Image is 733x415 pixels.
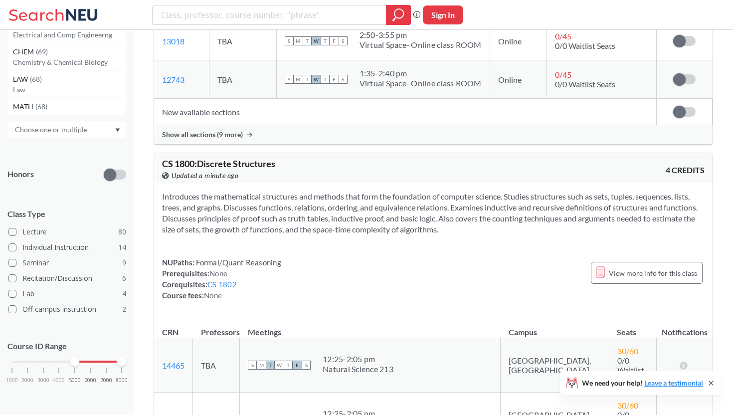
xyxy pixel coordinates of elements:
[617,346,638,356] span: 30 / 60
[115,128,120,132] svg: Dropdown arrow
[555,79,615,89] span: 0/0 Waitlist Seats
[13,30,126,40] p: Electrical and Comp Engineerng
[13,112,126,122] p: Mathematics
[53,378,65,383] span: 4000
[360,68,482,78] div: 1:35 - 2:40 pm
[284,361,293,370] span: T
[13,57,126,67] p: Chemistry & Chemical Biology
[248,361,257,370] span: S
[617,401,638,410] span: 30 / 60
[35,102,47,111] span: ( 68 )
[13,46,36,57] span: CHEM
[122,257,126,268] span: 9
[339,36,348,45] span: S
[10,124,94,136] input: Choose one or multiple
[8,287,126,300] label: Lab
[386,5,411,25] div: magnifying glass
[275,361,284,370] span: W
[7,121,126,138] div: Dropdown arrow
[8,256,126,269] label: Seminar
[7,169,34,180] p: Honors
[490,60,547,99] td: Online
[193,317,240,338] th: Professors
[582,380,703,387] span: We need your help!
[21,378,33,383] span: 2000
[339,75,348,84] span: S
[7,208,126,219] span: Class Type
[644,379,703,387] a: Leave a testimonial
[122,304,126,315] span: 2
[323,354,393,364] div: 12:25 - 2:05 pm
[330,75,339,84] span: F
[360,40,482,50] div: Virtual Space- Online class ROOM
[490,22,547,60] td: Online
[209,269,227,278] span: None
[609,267,697,279] span: View more info for this class
[8,225,126,238] label: Lecture
[266,361,275,370] span: T
[118,242,126,253] span: 14
[30,75,42,83] span: ( 68 )
[302,361,311,370] span: S
[162,158,275,169] span: CS 1800 : Discrete Structures
[294,75,303,84] span: M
[13,85,126,95] p: Law
[555,41,615,50] span: 0/0 Waitlist Seats
[162,130,243,139] span: Show all sections (9 more)
[122,273,126,284] span: 6
[360,30,482,40] div: 2:50 - 3:55 pm
[312,36,321,45] span: W
[36,47,48,56] span: ( 69 )
[8,241,126,254] label: Individual Instruction
[8,272,126,285] label: Recitation/Discussion
[154,99,657,125] td: New available sections
[209,60,276,99] td: TBA
[69,378,81,383] span: 5000
[617,356,644,384] span: 0/0 Waitlist Seats
[657,317,713,338] th: Notifications
[194,258,281,267] span: Formal/Quant Reasoning
[423,5,463,24] button: Sign In
[323,364,393,374] div: Natural Science 213
[321,36,330,45] span: T
[172,170,238,181] span: Updated a minute ago
[162,327,179,338] div: CRN
[303,36,312,45] span: T
[285,75,294,84] span: S
[13,101,35,112] span: MATH
[294,36,303,45] span: M
[257,361,266,370] span: M
[193,338,240,393] td: TBA
[162,257,281,301] div: NUPaths: Prerequisites: Corequisites: Course fees:
[209,22,276,60] td: TBA
[100,378,112,383] span: 7000
[609,317,656,338] th: Seats
[162,36,184,46] a: 13018
[501,317,609,338] th: Campus
[6,378,18,383] span: 1000
[162,361,184,370] a: 14465
[154,125,713,144] div: Show all sections (9 more)
[116,378,128,383] span: 8000
[666,165,705,176] span: 4 CREDITS
[330,36,339,45] span: F
[162,75,184,84] a: 12743
[392,8,404,22] svg: magnifying glass
[122,288,126,299] span: 4
[7,341,126,352] p: Course ID Range
[204,291,222,300] span: None
[285,36,294,45] span: S
[8,303,126,316] label: Off-campus instruction
[303,75,312,84] span: T
[240,317,501,338] th: Meetings
[37,378,49,383] span: 3000
[118,226,126,237] span: 80
[555,31,571,41] span: 0 / 45
[312,75,321,84] span: W
[555,70,571,79] span: 0 / 45
[207,280,237,289] a: CS 1802
[501,338,609,393] td: [GEOGRAPHIC_DATA], [GEOGRAPHIC_DATA]
[160,6,379,23] input: Class, professor, course number, "phrase"
[293,361,302,370] span: F
[13,74,30,85] span: LAW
